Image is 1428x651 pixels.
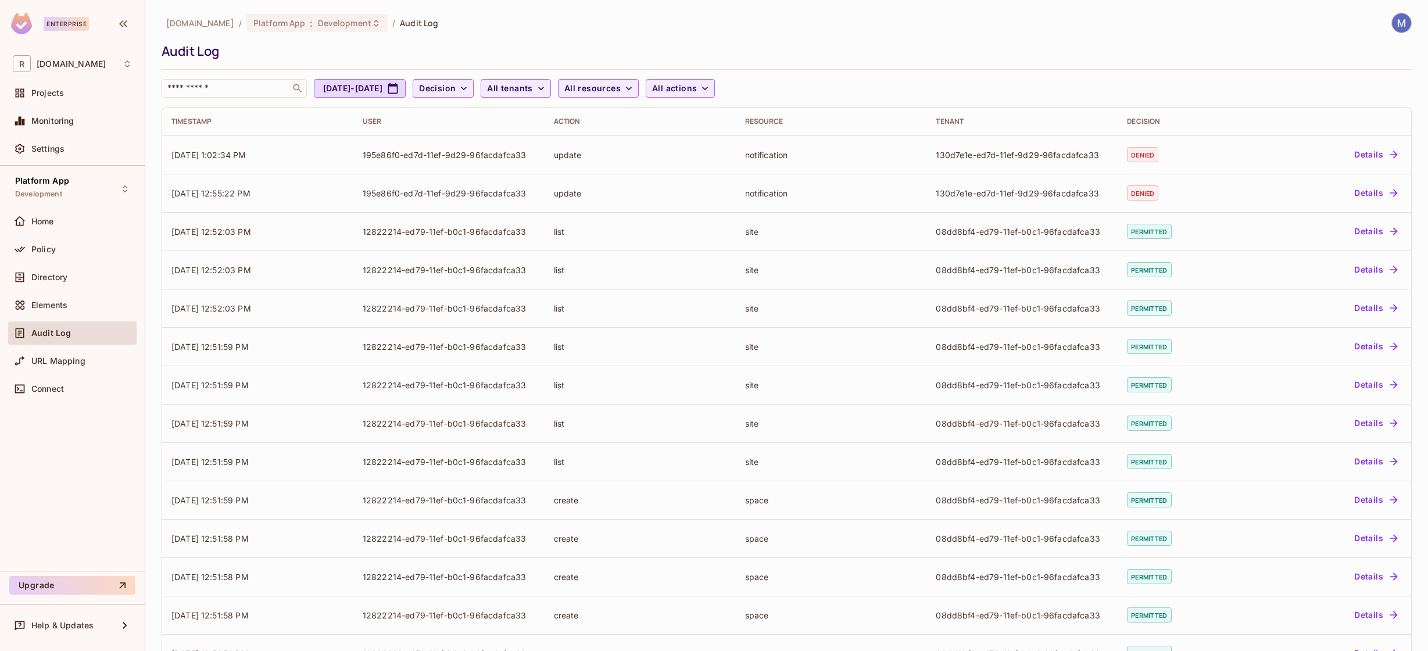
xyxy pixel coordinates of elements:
[554,303,726,314] div: list
[745,495,918,506] div: space
[1127,607,1171,623] span: permitted
[745,418,918,429] div: site
[1127,454,1171,469] span: permitted
[31,328,71,338] span: Audit Log
[936,533,1108,544] div: 08dd8bf4-ed79-11ef-b0c1-96facdafca33
[363,533,535,544] div: 12822214-ed79-11ef-b0c1-96facdafca33
[413,79,474,98] button: Decision
[11,13,32,34] img: SReyMgAAAABJRU5ErkJggg==
[171,227,251,237] span: [DATE] 12:52:03 PM
[1350,299,1402,317] button: Details
[15,176,69,185] span: Platform App
[936,456,1108,467] div: 08dd8bf4-ed79-11ef-b0c1-96facdafca33
[1350,260,1402,279] button: Details
[554,495,726,506] div: create
[171,188,250,198] span: [DATE] 12:55:22 PM
[13,55,31,72] span: R
[171,419,249,428] span: [DATE] 12:51:59 PM
[1127,492,1171,507] span: permitted
[171,572,249,582] span: [DATE] 12:51:58 PM
[31,384,64,394] span: Connect
[1127,301,1171,316] span: permitted
[554,117,726,126] div: Action
[554,571,726,582] div: create
[745,149,918,160] div: notification
[554,610,726,621] div: create
[554,149,726,160] div: update
[1392,13,1411,33] img: Mark Smerchek
[554,533,726,544] div: create
[419,81,456,96] span: Decision
[554,418,726,429] div: list
[936,341,1108,352] div: 08dd8bf4-ed79-11ef-b0c1-96facdafca33
[745,188,918,199] div: notification
[171,117,344,126] div: Timestamp
[171,265,251,275] span: [DATE] 12:52:03 PM
[392,17,395,28] li: /
[9,576,135,595] button: Upgrade
[363,188,535,199] div: 195e86f0-ed7d-11ef-9d29-96facdafca33
[31,217,54,226] span: Home
[1350,375,1402,394] button: Details
[363,571,535,582] div: 12822214-ed79-11ef-b0c1-96facdafca33
[1350,145,1402,164] button: Details
[171,534,249,543] span: [DATE] 12:51:58 PM
[1127,377,1171,392] span: permitted
[936,610,1108,621] div: 08dd8bf4-ed79-11ef-b0c1-96facdafca33
[745,610,918,621] div: space
[363,456,535,467] div: 12822214-ed79-11ef-b0c1-96facdafca33
[15,189,62,199] span: Development
[31,356,85,366] span: URL Mapping
[1127,569,1171,584] span: permitted
[745,571,918,582] div: space
[745,303,918,314] div: site
[554,456,726,467] div: list
[554,341,726,352] div: list
[314,79,406,98] button: [DATE]-[DATE]
[652,81,697,96] span: All actions
[31,88,64,98] span: Projects
[936,117,1108,126] div: Tenant
[745,117,918,126] div: Resource
[936,188,1108,199] div: 130d7e1e-ed7d-11ef-9d29-96facdafca33
[558,79,639,98] button: All resources
[1127,117,1247,126] div: Decision
[936,495,1108,506] div: 08dd8bf4-ed79-11ef-b0c1-96facdafca33
[31,116,74,126] span: Monitoring
[44,17,89,31] div: Enterprise
[1127,531,1171,546] span: permitted
[239,17,242,28] li: /
[171,380,249,390] span: [DATE] 12:51:59 PM
[363,495,535,506] div: 12822214-ed79-11ef-b0c1-96facdafca33
[31,144,65,153] span: Settings
[363,117,535,126] div: User
[171,342,249,352] span: [DATE] 12:51:59 PM
[1350,222,1402,241] button: Details
[1350,337,1402,356] button: Details
[31,301,67,310] span: Elements
[745,264,918,276] div: site
[1127,147,1158,162] span: denied
[745,456,918,467] div: site
[309,19,313,28] span: :
[1350,184,1402,202] button: Details
[1127,339,1171,354] span: permitted
[171,150,246,160] span: [DATE] 1:02:34 PM
[564,81,621,96] span: All resources
[554,188,726,199] div: update
[487,81,532,96] span: All tenants
[1350,606,1402,624] button: Details
[166,17,234,28] span: the active workspace
[37,59,106,69] span: Workspace: redica.com
[936,418,1108,429] div: 08dd8bf4-ed79-11ef-b0c1-96facdafca33
[936,264,1108,276] div: 08dd8bf4-ed79-11ef-b0c1-96facdafca33
[31,273,67,282] span: Directory
[1127,262,1171,277] span: permitted
[646,79,715,98] button: All actions
[1127,416,1171,431] span: permitted
[745,533,918,544] div: space
[31,621,94,630] span: Help & Updates
[481,79,550,98] button: All tenants
[936,226,1108,237] div: 08dd8bf4-ed79-11ef-b0c1-96facdafca33
[1127,185,1158,201] span: denied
